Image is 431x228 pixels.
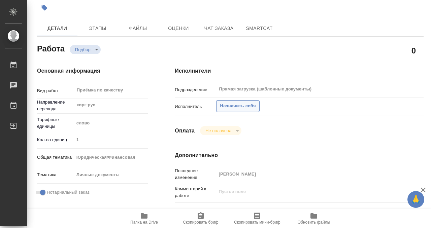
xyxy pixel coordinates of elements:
span: 🙏 [410,192,422,206]
p: Кол-во единиц [37,137,74,143]
span: Обновить файлы [298,220,330,225]
p: Общая тематика [37,154,74,161]
p: Исполнитель [175,103,216,110]
p: Последнее изменение [175,167,216,181]
p: Тематика [37,172,74,178]
span: Детали [41,24,73,33]
h4: Исполнители [175,67,424,75]
div: слово [74,117,148,129]
p: Комментарий к работе [175,186,216,199]
h4: Дополнительно [175,151,424,159]
span: Назначить себя [220,102,256,110]
h4: Основная информация [37,67,148,75]
span: Скопировать мини-бриф [234,220,280,225]
button: Скопировать бриф [172,209,229,228]
button: Назначить себя [216,100,259,112]
span: Скопировать бриф [183,220,218,225]
span: Нотариальный заказ [47,189,90,196]
p: Вид работ [37,87,74,94]
button: Обновить файлы [286,209,342,228]
span: Чат заказа [203,24,235,33]
span: Файлы [122,24,154,33]
span: SmartCat [243,24,275,33]
h2: 0 [411,45,416,56]
button: Добавить тэг [37,0,52,15]
span: Оценки [162,24,195,33]
h4: Оплата [175,127,195,135]
input: Пустое поле [74,135,148,145]
button: 🙏 [407,191,424,208]
button: Не оплачена [203,128,233,134]
span: Этапы [81,24,114,33]
p: Тарифные единицы [37,116,74,130]
h2: Работа [37,42,65,54]
div: Подбор [70,45,101,54]
p: Подразделение [175,86,216,93]
div: Юридическая/Финансовая [74,152,148,163]
div: Подбор [200,126,241,135]
button: Подбор [73,47,93,52]
div: Личные документы [74,169,148,181]
button: Папка на Drive [116,209,172,228]
p: Направление перевода [37,99,74,112]
span: Папка на Drive [130,220,158,225]
input: Пустое поле [216,169,403,179]
button: Скопировать мини-бриф [229,209,286,228]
